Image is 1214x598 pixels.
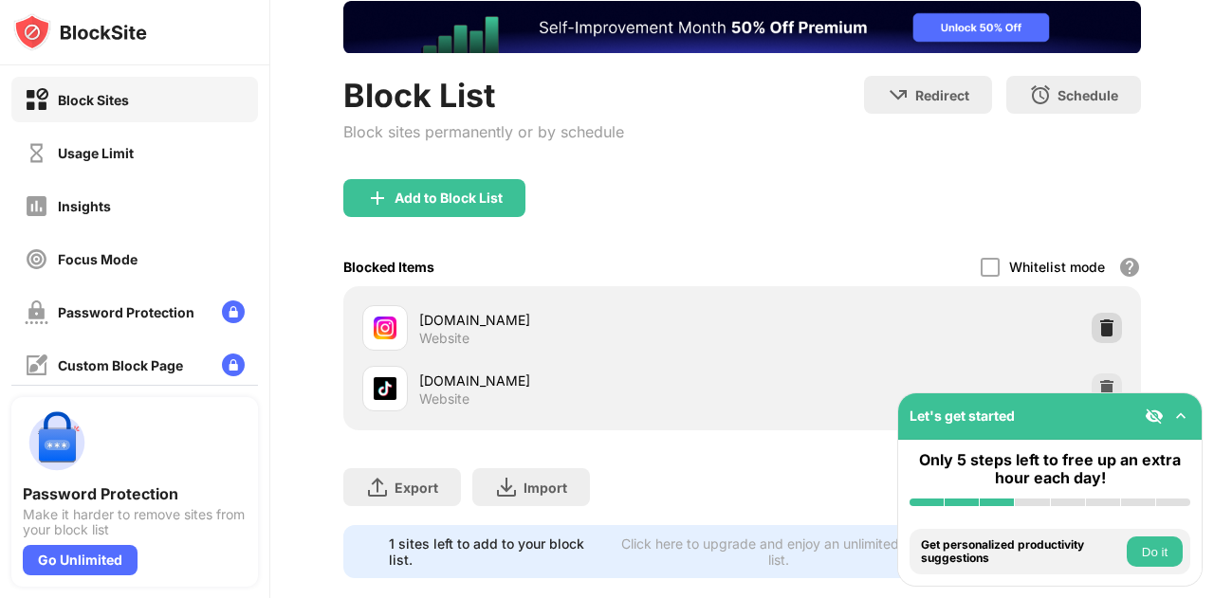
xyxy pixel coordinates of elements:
div: Block List [343,76,624,115]
img: omni-setup-toggle.svg [1171,407,1190,426]
div: Make it harder to remove sites from your block list [23,507,247,537]
div: Password Protection [23,484,247,503]
div: Usage Limit [58,145,134,161]
img: time-usage-off.svg [25,141,48,165]
div: Import [524,480,567,496]
iframe: Banner [343,1,1141,53]
img: favicons [374,377,396,400]
img: logo-blocksite.svg [13,13,147,51]
div: [DOMAIN_NAME] [419,310,743,330]
img: block-on.svg [25,88,48,112]
img: eye-not-visible.svg [1145,407,1164,426]
img: password-protection-off.svg [25,300,48,324]
div: Insights [58,198,111,214]
div: Schedule [1058,87,1118,103]
div: Block sites permanently or by schedule [343,122,624,141]
img: favicons [374,317,396,339]
div: Block Sites [58,92,129,108]
div: Export [395,480,438,496]
div: Focus Mode [58,251,138,267]
img: focus-off.svg [25,247,48,271]
div: 1 sites left to add to your block list. [389,535,603,568]
div: Website [419,330,469,347]
div: Whitelist mode [1009,259,1105,275]
div: Get personalized productivity suggestions [921,538,1122,566]
div: Custom Block Page [58,357,183,373]
button: Do it [1127,536,1183,567]
div: Website [419,390,469,408]
img: lock-menu.svg [222,353,245,376]
div: Add to Block List [395,190,503,206]
div: Click here to upgrade and enjoy an unlimited block list. [615,535,943,568]
img: push-password-protection.svg [23,408,91,477]
div: Password Protection [58,304,194,320]
div: Blocked Items [343,259,434,275]
img: lock-menu.svg [222,300,245,323]
div: Let's get started [910,408,1015,424]
img: insights-off.svg [25,194,48,218]
div: Go Unlimited [23,545,138,575]
img: customize-block-page-off.svg [25,353,48,377]
div: [DOMAIN_NAME] [419,371,743,390]
div: Redirect [915,87,969,103]
div: Only 5 steps left to free up an extra hour each day! [910,451,1190,487]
